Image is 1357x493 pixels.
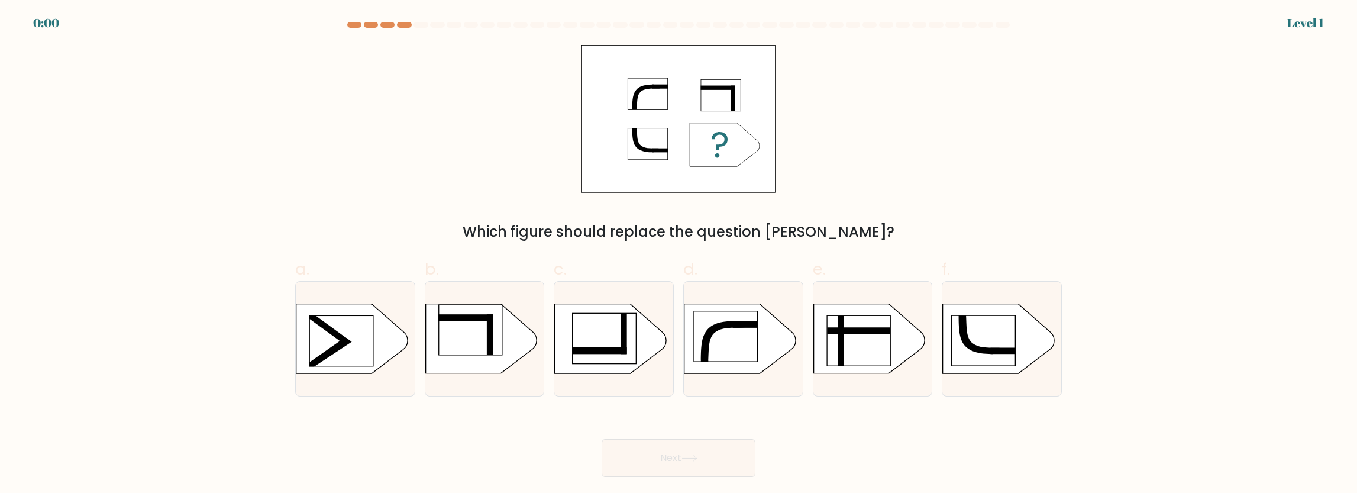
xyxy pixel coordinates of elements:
[302,221,1055,243] div: Which figure should replace the question [PERSON_NAME]?
[554,257,567,281] span: c.
[942,257,950,281] span: f.
[813,257,826,281] span: e.
[1287,14,1324,32] div: Level 1
[425,257,439,281] span: b.
[33,14,59,32] div: 0:00
[683,257,697,281] span: d.
[602,439,755,477] button: Next
[295,257,309,281] span: a.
